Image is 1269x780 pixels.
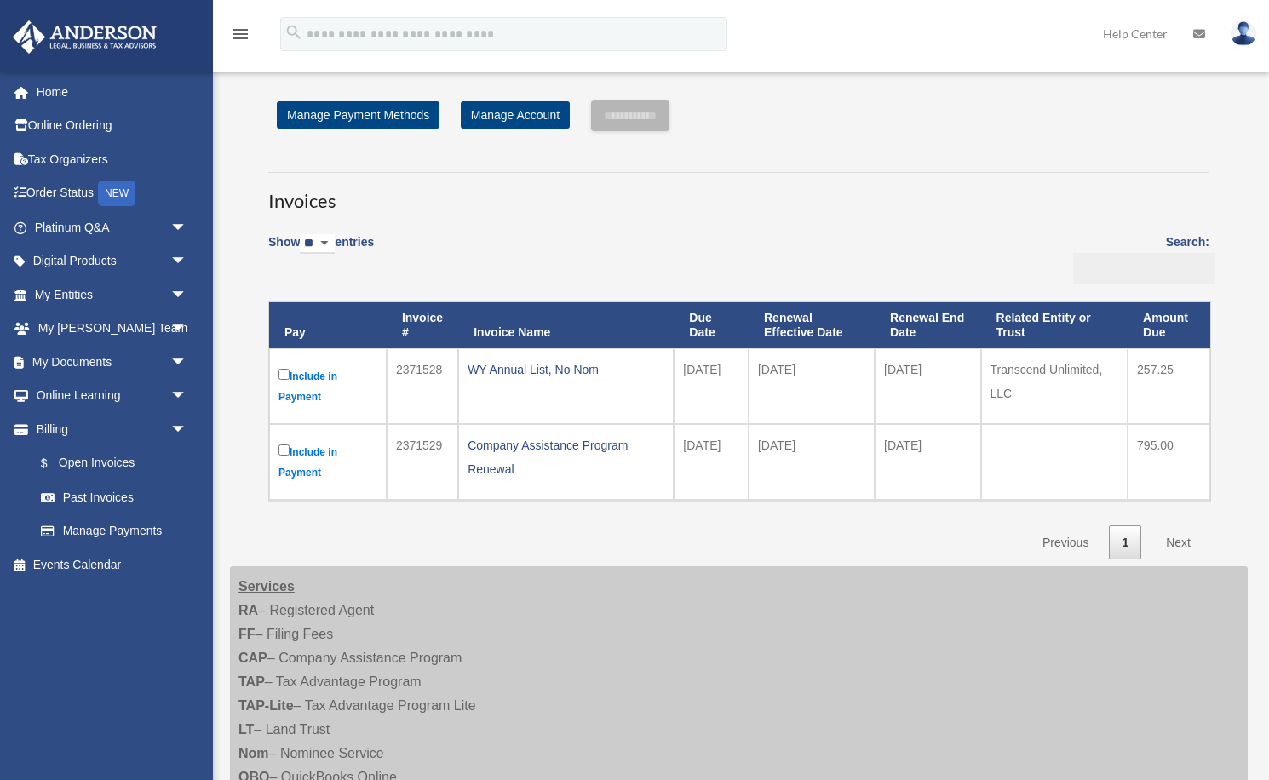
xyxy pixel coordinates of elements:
td: 257.25 [1128,348,1210,424]
th: Pay: activate to sort column descending [269,302,387,348]
a: My Documentsarrow_drop_down [12,345,213,379]
label: Search: [1067,232,1209,284]
span: arrow_drop_down [170,412,204,447]
a: 1 [1109,525,1141,560]
input: Include in Payment [278,369,290,380]
i: menu [230,24,250,44]
strong: Nom [238,746,269,760]
strong: Services [238,579,295,594]
td: [DATE] [875,424,980,500]
a: Online Learningarrow_drop_down [12,379,213,413]
a: Home [12,75,213,109]
th: Renewal Effective Date: activate to sort column ascending [749,302,875,348]
td: [DATE] [674,424,749,500]
a: My Entitiesarrow_drop_down [12,278,213,312]
h3: Invoices [268,172,1209,215]
div: Company Assistance Program Renewal [468,433,664,481]
a: $Open Invoices [24,446,196,481]
td: 795.00 [1128,424,1210,500]
span: arrow_drop_down [170,244,204,279]
th: Due Date: activate to sort column ascending [674,302,749,348]
i: search [284,23,303,42]
span: $ [50,453,59,474]
a: Order StatusNEW [12,176,213,211]
td: Transcend Unlimited, LLC [981,348,1128,424]
a: Tax Organizers [12,142,213,176]
label: Include in Payment [278,365,377,407]
a: Online Ordering [12,109,213,143]
a: Events Calendar [12,548,213,582]
strong: RA [238,603,258,617]
strong: FF [238,627,256,641]
strong: TAP [238,674,265,689]
a: Manage Payment Methods [277,101,439,129]
a: Manage Payments [24,514,204,548]
a: Past Invoices [24,480,204,514]
span: arrow_drop_down [170,278,204,313]
a: Next [1153,525,1203,560]
select: Showentries [300,234,335,254]
a: Platinum Q&Aarrow_drop_down [12,210,213,244]
td: [DATE] [749,348,875,424]
a: Billingarrow_drop_down [12,412,204,446]
img: Anderson Advisors Platinum Portal [8,20,162,54]
td: [DATE] [875,348,980,424]
img: User Pic [1231,21,1256,46]
strong: LT [238,722,254,737]
div: WY Annual List, No Nom [468,358,664,381]
td: [DATE] [749,424,875,500]
span: arrow_drop_down [170,312,204,347]
td: [DATE] [674,348,749,424]
a: Previous [1030,525,1101,560]
th: Amount Due: activate to sort column ascending [1128,302,1210,348]
a: My [PERSON_NAME] Teamarrow_drop_down [12,312,213,346]
input: Include in Payment [278,444,290,456]
th: Invoice #: activate to sort column ascending [387,302,458,348]
div: NEW [98,181,135,206]
a: Digital Productsarrow_drop_down [12,244,213,278]
td: 2371528 [387,348,458,424]
span: arrow_drop_down [170,345,204,380]
td: 2371529 [387,424,458,500]
span: arrow_drop_down [170,379,204,414]
a: menu [230,30,250,44]
label: Show entries [268,232,374,271]
label: Include in Payment [278,441,377,483]
th: Renewal End Date: activate to sort column ascending [875,302,980,348]
th: Related Entity or Trust: activate to sort column ascending [981,302,1128,348]
a: Manage Account [461,101,570,129]
input: Search: [1073,253,1215,285]
strong: TAP-Lite [238,698,294,713]
span: arrow_drop_down [170,210,204,245]
strong: CAP [238,651,267,665]
th: Invoice Name: activate to sort column ascending [458,302,674,348]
